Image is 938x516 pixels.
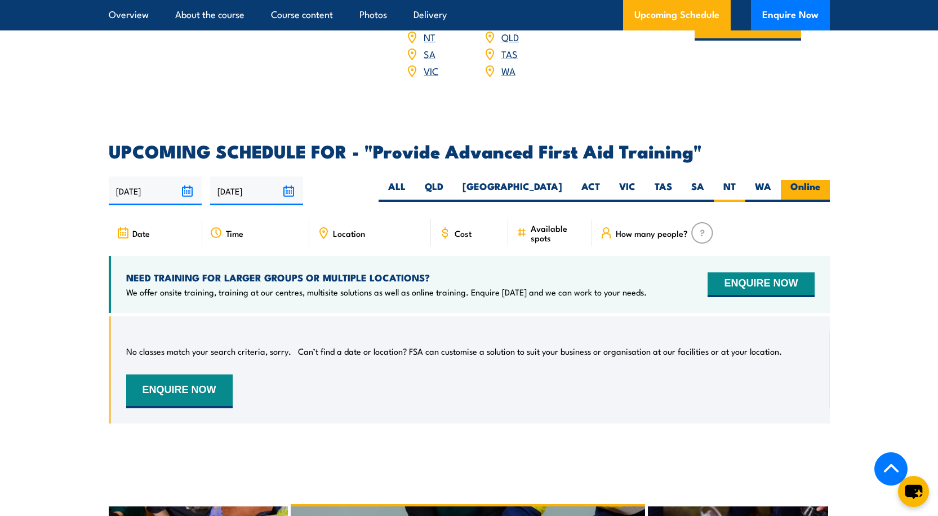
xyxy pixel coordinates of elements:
label: ACT [572,180,610,202]
a: QLD [501,30,519,43]
label: VIC [610,180,645,202]
label: ALL [379,180,415,202]
span: Available spots [531,223,584,242]
label: Online [781,180,830,202]
button: ENQUIRE NOW [126,374,233,408]
input: From date [109,177,202,205]
span: Time [226,228,243,238]
a: SA [424,47,435,60]
a: WA [501,64,515,77]
label: WA [745,180,781,202]
span: Cost [455,228,472,238]
p: Can’t find a date or location? FSA can customise a solution to suit your business or organisation... [298,346,782,357]
label: [GEOGRAPHIC_DATA] [453,180,572,202]
button: ENQUIRE NOW [708,272,814,297]
span: Date [132,228,150,238]
h4: NEED TRAINING FOR LARGER GROUPS OR MULTIPLE LOCATIONS? [126,271,647,284]
a: TAS [501,47,518,60]
label: TAS [645,180,682,202]
button: chat-button [898,476,929,507]
a: VIC [424,64,438,77]
label: QLD [415,180,453,202]
p: We offer onsite training, training at our centres, multisite solutions as well as online training... [126,286,647,298]
label: SA [682,180,714,202]
label: NT [714,180,745,202]
a: NT [424,30,435,43]
span: Location [333,228,365,238]
p: No classes match your search criteria, sorry. [126,346,291,357]
h2: UPCOMING SCHEDULE FOR - "Provide Advanced First Aid Training" [109,143,830,158]
span: How many people? [616,228,688,238]
input: To date [210,177,303,205]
